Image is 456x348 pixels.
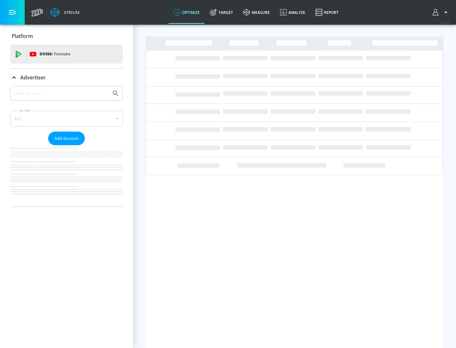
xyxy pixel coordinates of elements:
a: Target [205,1,238,24]
a: measure [238,1,275,24]
p: Platform [12,33,33,40]
p: DV360: [40,51,70,58]
div: Advertiser [10,86,123,207]
button: Add Account [48,132,85,145]
div: Platform [10,27,123,45]
div: Advertiser [10,69,123,86]
span: v 4.25.2 [441,21,450,24]
p: Advertiser [20,74,46,81]
a: Atrium [50,8,79,17]
span: Add Account [54,135,79,142]
div: Atrium [61,9,79,15]
input: Search by name [13,89,109,97]
a: Analyze [275,1,310,24]
label: Sort By [18,109,32,113]
p: Youtube [54,51,70,57]
nav: list of Advertiser [10,145,123,207]
a: Report [310,1,344,24]
div: A-Z [10,111,123,127]
a: optimize [168,1,205,24]
div: DV360: Youtube [10,45,123,64]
